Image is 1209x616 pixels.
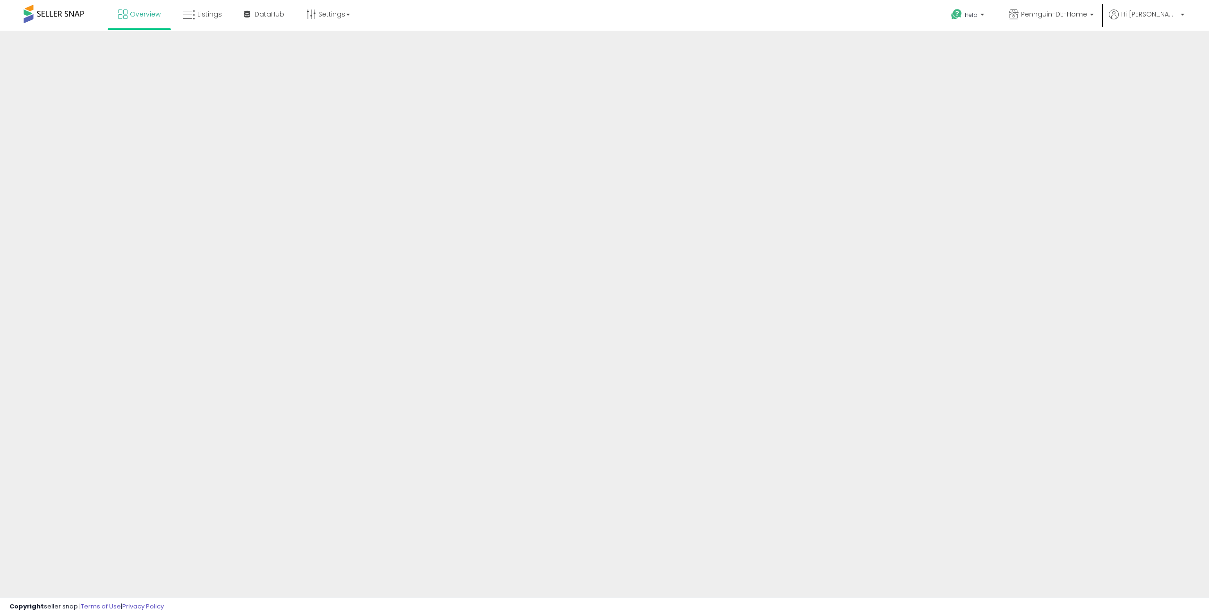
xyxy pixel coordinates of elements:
[255,9,284,19] span: DataHub
[1121,9,1178,19] span: Hi [PERSON_NAME]
[951,8,962,20] i: Get Help
[1109,9,1184,31] a: Hi [PERSON_NAME]
[944,1,994,31] a: Help
[197,9,222,19] span: Listings
[1021,9,1087,19] span: Pennguin-DE-Home
[965,11,978,19] span: Help
[130,9,161,19] span: Overview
